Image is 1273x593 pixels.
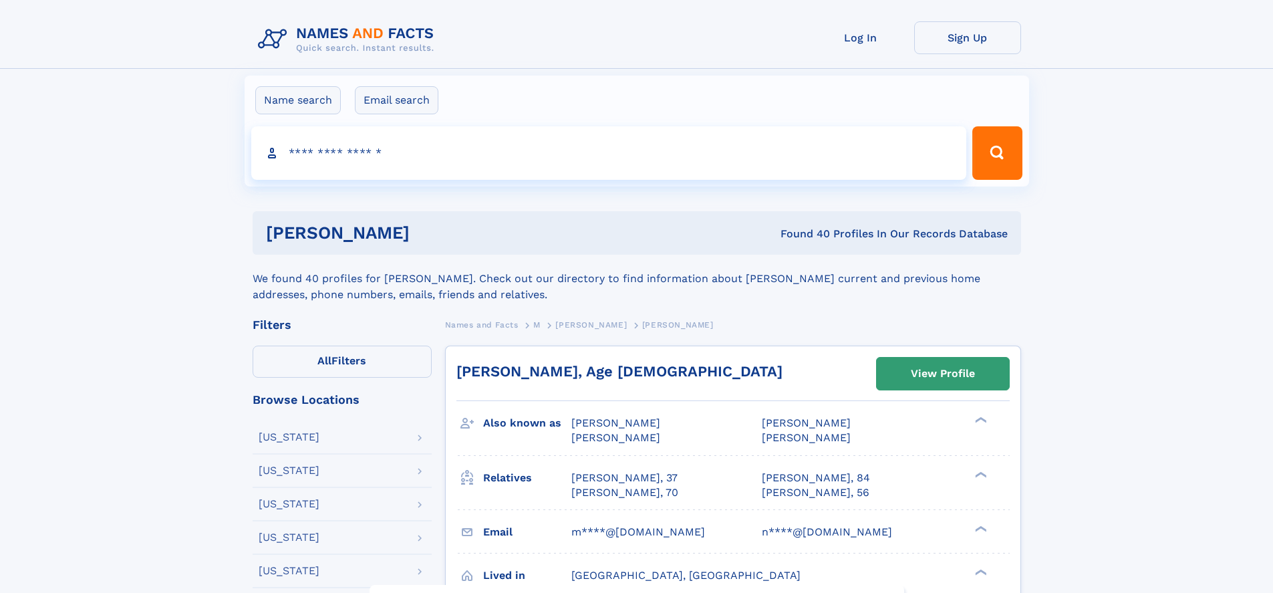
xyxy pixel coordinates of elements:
[972,416,988,425] div: ❯
[642,320,714,330] span: [PERSON_NAME]
[253,346,432,378] label: Filters
[762,417,851,429] span: [PERSON_NAME]
[555,316,627,333] a: [PERSON_NAME]
[456,363,783,380] a: [PERSON_NAME], Age [DEMOGRAPHIC_DATA]
[483,564,571,587] h3: Lived in
[259,499,319,509] div: [US_STATE]
[253,394,432,406] div: Browse Locations
[355,86,438,114] label: Email search
[445,316,519,333] a: Names and Facts
[972,524,988,533] div: ❯
[762,485,869,500] a: [PERSON_NAME], 56
[555,320,627,330] span: [PERSON_NAME]
[914,21,1021,54] a: Sign Up
[533,320,541,330] span: M
[571,431,660,444] span: [PERSON_NAME]
[253,21,445,57] img: Logo Names and Facts
[483,467,571,489] h3: Relatives
[317,354,331,367] span: All
[972,470,988,479] div: ❯
[762,431,851,444] span: [PERSON_NAME]
[533,316,541,333] a: M
[571,417,660,429] span: [PERSON_NAME]
[571,485,678,500] a: [PERSON_NAME], 70
[807,21,914,54] a: Log In
[253,255,1021,303] div: We found 40 profiles for [PERSON_NAME]. Check out our directory to find information about [PERSON...
[251,126,967,180] input: search input
[259,532,319,543] div: [US_STATE]
[911,358,975,389] div: View Profile
[762,471,870,485] a: [PERSON_NAME], 84
[253,319,432,331] div: Filters
[595,227,1008,241] div: Found 40 Profiles In Our Records Database
[255,86,341,114] label: Name search
[571,569,801,582] span: [GEOGRAPHIC_DATA], [GEOGRAPHIC_DATA]
[972,568,988,576] div: ❯
[972,126,1022,180] button: Search Button
[259,566,319,576] div: [US_STATE]
[483,412,571,435] h3: Also known as
[266,225,595,241] h1: [PERSON_NAME]
[877,358,1009,390] a: View Profile
[259,432,319,443] div: [US_STATE]
[259,465,319,476] div: [US_STATE]
[483,521,571,544] h3: Email
[571,471,678,485] a: [PERSON_NAME], 37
